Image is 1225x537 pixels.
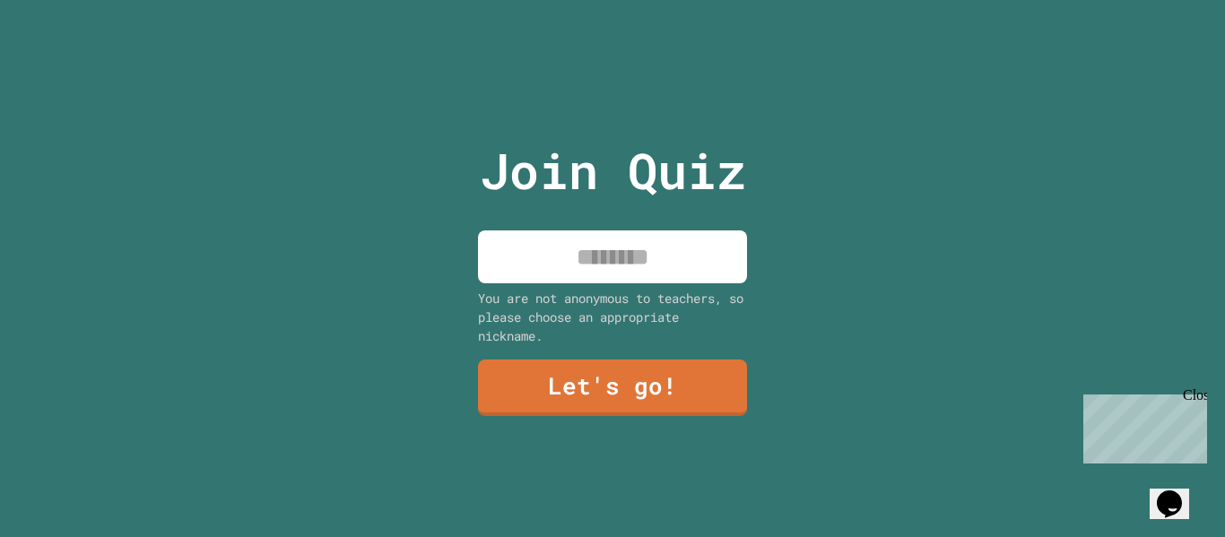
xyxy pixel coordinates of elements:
iframe: chat widget [1076,387,1207,463]
iframe: chat widget [1150,465,1207,519]
a: Let's go! [478,359,747,416]
div: You are not anonymous to teachers, so please choose an appropriate nickname. [478,289,747,345]
p: Join Quiz [480,134,746,208]
div: Chat with us now!Close [7,7,124,114]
